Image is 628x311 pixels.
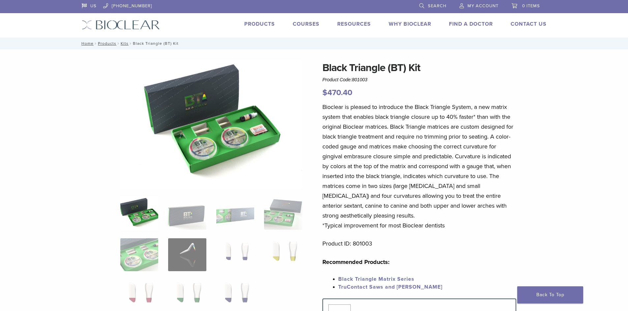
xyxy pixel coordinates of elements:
[79,41,94,46] a: Home
[98,41,116,46] a: Products
[120,60,302,188] img: Intro Black Triangle Kit-6 - Copy
[517,286,583,303] a: Back To Top
[94,42,98,45] span: /
[244,21,275,27] a: Products
[522,3,540,9] span: 0 items
[322,258,390,266] strong: Recommended Products:
[322,88,327,97] span: $
[168,197,206,230] img: Black Triangle (BT) Kit - Image 2
[322,77,367,82] span: Product Code:
[352,77,368,82] span: 801003
[264,238,302,271] img: Black Triangle (BT) Kit - Image 8
[322,60,516,76] h1: Black Triangle (BT) Kit
[449,21,493,27] a: Find A Doctor
[116,42,121,45] span: /
[338,284,442,290] a: TruContact Saws and [PERSON_NAME]
[322,88,352,97] bdi: 470.40
[121,41,129,46] a: Kits
[322,239,516,248] p: Product ID: 801003
[168,238,206,271] img: Black Triangle (BT) Kit - Image 6
[322,102,516,230] p: Bioclear is pleased to introduce the Black Triangle System, a new matrix system that enables blac...
[428,3,446,9] span: Search
[120,197,158,230] img: Intro-Black-Triangle-Kit-6-Copy-e1548792917662-324x324.jpg
[293,21,319,27] a: Courses
[120,238,158,271] img: Black Triangle (BT) Kit - Image 5
[264,197,302,230] img: Black Triangle (BT) Kit - Image 4
[82,20,160,30] img: Bioclear
[467,3,498,9] span: My Account
[337,21,371,27] a: Resources
[216,238,254,271] img: Black Triangle (BT) Kit - Image 7
[389,21,431,27] a: Why Bioclear
[338,276,414,282] a: Black Triangle Matrix Series
[216,197,254,230] img: Black Triangle (BT) Kit - Image 3
[129,42,133,45] span: /
[77,38,552,49] nav: Black Triangle (BT) Kit
[511,21,547,27] a: Contact Us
